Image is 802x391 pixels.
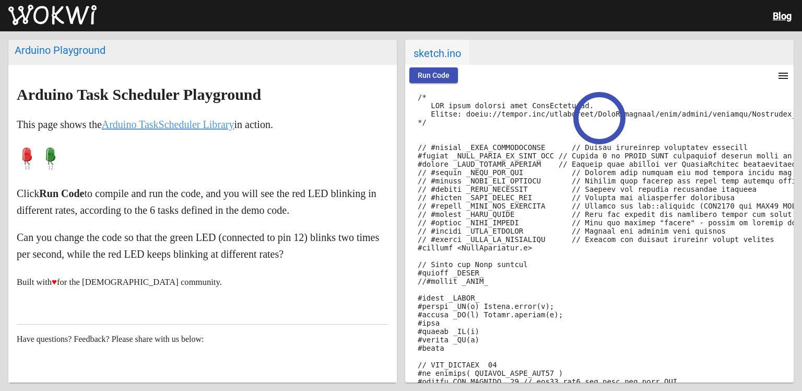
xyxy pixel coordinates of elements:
[405,40,469,65] span: sketch.ino
[418,71,450,79] span: Run Code
[17,185,388,218] p: Click to compile and run the code, and you will see the red LED blinking in different rates, acco...
[773,10,792,21] a: Blog
[17,335,204,343] span: Have questions? Feedback? Please share with us below:
[17,116,388,133] p: This page shows the in action.
[409,67,458,83] button: Run Code
[15,44,391,56] div: Arduino Playground
[17,277,222,287] small: Built with for the [DEMOGRAPHIC_DATA] community.
[102,119,234,130] a: Arduino TaskScheduler Library
[52,277,57,287] span: ♥
[17,86,388,103] h2: Arduino Task Scheduler Playground
[8,5,97,26] img: Wokwi
[777,70,789,82] mat-icon: menu
[17,229,388,262] p: Can you change the code so that the green LED (connected to pin 12) blinks two times per second, ...
[39,188,84,199] strong: Run Code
